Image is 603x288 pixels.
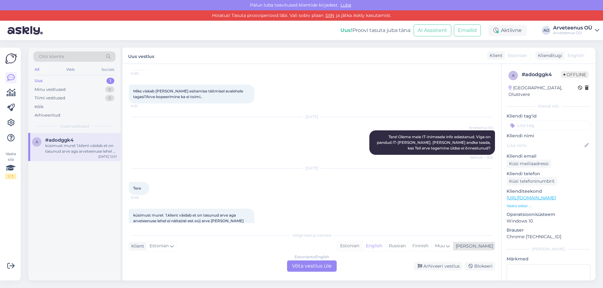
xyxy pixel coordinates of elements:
[507,121,590,130] input: Lisa tag
[385,241,409,251] div: Russian
[131,104,154,108] span: 14:31
[512,73,515,78] span: a
[65,65,76,74] div: Web
[35,95,65,101] div: Tiimi vestlused
[561,71,589,78] span: Offline
[507,153,590,160] p: Kliendi email
[469,125,493,130] span: Arveteenus OÜ
[507,233,590,240] p: Chrome [TECHNICAL_ID]
[507,218,590,224] p: Windows 10
[287,260,337,272] div: Võta vestlus üle
[39,53,64,60] span: Otsi kliente
[35,139,38,144] span: a
[149,243,169,249] span: Estonian
[508,85,578,98] div: [GEOGRAPHIC_DATA], Olustvere
[507,195,556,201] a: [URL][DOMAIN_NAME]
[362,241,385,251] div: English
[45,137,73,143] span: #adodggk4
[35,86,66,93] div: Minu vestlused
[553,30,592,35] div: Arveteenus OÜ
[522,71,561,78] div: # adodggk4
[414,24,451,36] button: AI Assistent
[470,155,493,160] span: Nähtud ✓ 9:22
[454,24,481,36] button: Emailid
[106,78,114,84] div: 1
[465,262,495,270] div: Blokeeri
[60,123,89,129] span: Uued vestlused
[129,165,495,171] div: [DATE]
[133,89,244,99] span: Miks viskab [PERSON_NAME] esitamise täitmisel avalehele tagasi?Arve kopeerimine ka ei toimi..
[553,25,599,35] a: Arveteenus OÜArveteenus OÜ
[507,170,590,177] p: Kliendi telefon
[409,241,432,251] div: Finnish
[507,133,590,139] p: Kliendi nimi
[507,188,590,195] p: Klienditeekond
[507,227,590,233] p: Brauser
[553,25,592,30] div: Arveteenus OÜ
[507,246,590,252] div: [PERSON_NAME]
[568,52,584,59] span: English
[453,243,493,249] div: [PERSON_NAME]
[131,71,154,76] span: 14:30
[535,52,562,59] div: Klienditugi
[507,113,590,119] p: Kliendi tag'id
[487,52,503,59] div: Klient
[105,95,114,101] div: 0
[323,13,336,18] a: SIIN
[377,134,492,150] span: Tere! Oleme meie IT-inimesele info edastanud. Viga on pandud IT-[PERSON_NAME]. [PERSON_NAME] andk...
[98,154,117,159] div: [DATE] 12:51
[5,174,16,179] div: 1 / 3
[414,262,462,270] div: Arhiveeri vestlus
[507,142,583,149] input: Lisa nimi
[507,177,557,186] div: Küsi telefoninumbrit
[507,256,590,262] p: Märkmed
[5,151,16,179] div: Vaata siia
[45,143,117,154] div: küsimust muret 1.klient väidab et on tasunud arve aga arveteenuse lehel ei näita(ral-est oü) arve...
[337,241,362,251] div: Estonian
[129,243,144,249] div: Klient
[435,243,445,249] span: Muu
[128,51,154,60] label: Uus vestlus
[295,254,329,260] div: Estonian to English
[340,27,352,33] b: Uus!
[508,52,527,59] span: Estonian
[35,78,43,84] div: Uus
[542,26,551,35] div: AO
[507,160,551,168] div: Küsi meiliaadressi
[340,27,411,34] div: Proovi tasuta juba täna:
[488,25,527,36] div: Aktiivne
[133,213,246,234] span: küsimust muret 1.klient väidab et on tasunud arve aga arveteenuse lehel ei näita(ral-est oü) arve...
[35,112,60,118] div: Arhiveeritud
[5,53,17,65] img: Askly Logo
[129,233,495,238] div: Valige keel ja vastake
[35,104,44,110] div: Kõik
[507,103,590,109] div: Kliendi info
[507,203,590,209] p: Vaata edasi ...
[105,86,114,93] div: 0
[129,114,495,120] div: [DATE]
[100,65,116,74] div: Socials
[33,65,41,74] div: All
[507,211,590,218] p: Operatsioonisüsteem
[131,195,154,200] span: 12:48
[133,186,141,191] span: Tere
[339,2,353,8] span: Luba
